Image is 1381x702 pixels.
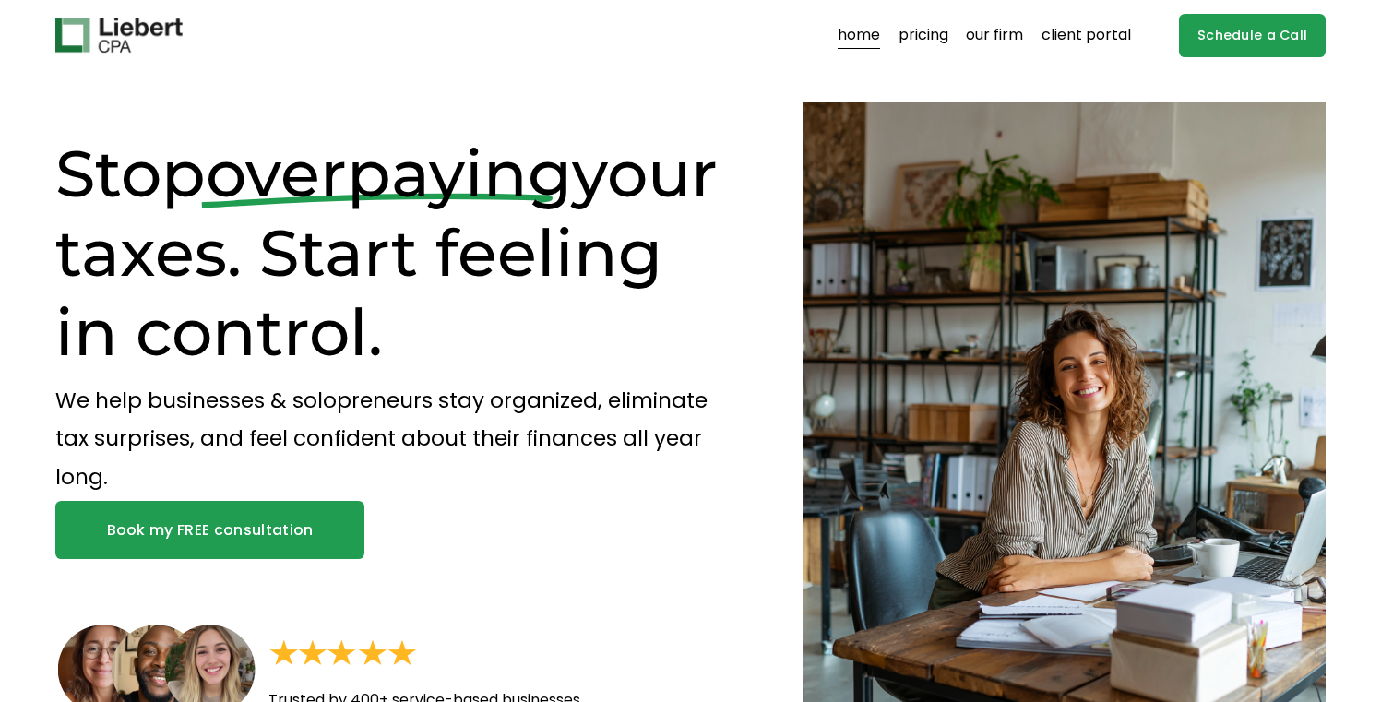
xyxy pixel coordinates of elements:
a: Book my FREE consultation [55,501,364,559]
a: pricing [899,20,948,50]
a: home [838,20,880,50]
span: overpaying [206,134,572,213]
img: Liebert CPA [55,18,183,53]
h1: Stop your taxes. Start feeling in control. [55,134,738,372]
a: our firm [966,20,1023,50]
p: We help businesses & solopreneurs stay organized, eliminate tax surprises, and feel confident abo... [55,382,738,497]
a: Schedule a Call [1179,14,1326,57]
a: client portal [1042,20,1131,50]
